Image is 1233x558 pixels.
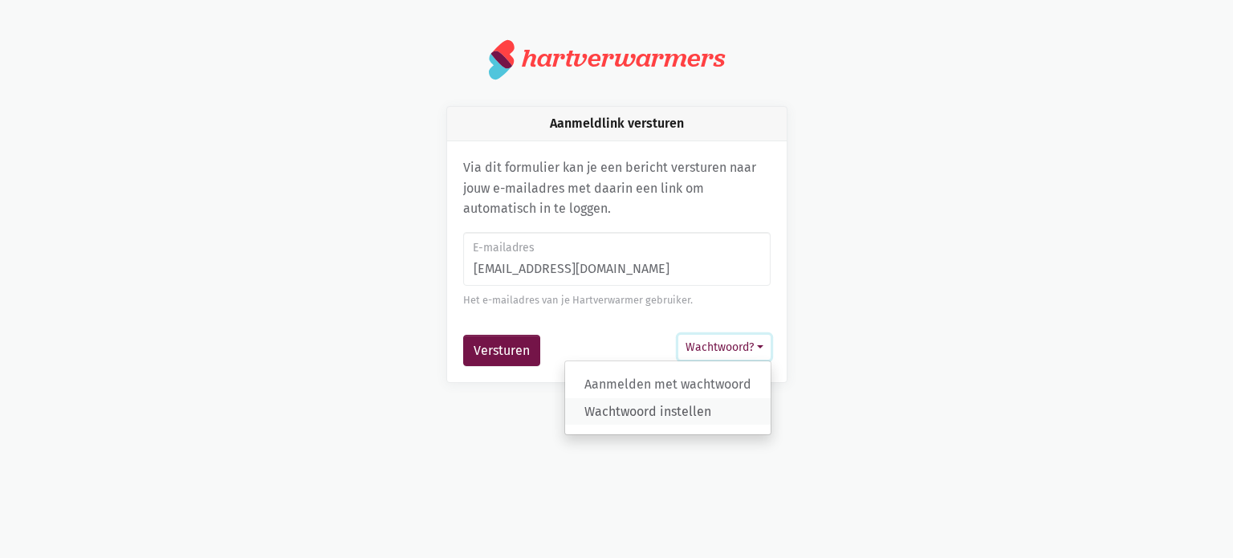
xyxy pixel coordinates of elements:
[678,335,771,360] button: Wachtwoord?
[564,360,771,435] div: Wachtwoord?
[522,43,725,73] div: hartverwarmers
[463,232,771,367] form: Aanmeldlink versturen
[489,39,515,80] img: logo.svg
[473,239,759,257] label: E-mailadres
[463,157,771,219] p: Via dit formulier kan je een bericht versturen naar jouw e-mailadres met daarin een link om autom...
[463,335,540,367] button: Versturen
[463,292,771,308] div: Het e-mailadres van je Hartverwarmer gebruiker.
[489,39,744,80] a: hartverwarmers
[447,107,787,141] div: Aanmeldlink versturen
[565,397,771,425] a: Wachtwoord instellen
[565,371,771,398] a: Aanmelden met wachtwoord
